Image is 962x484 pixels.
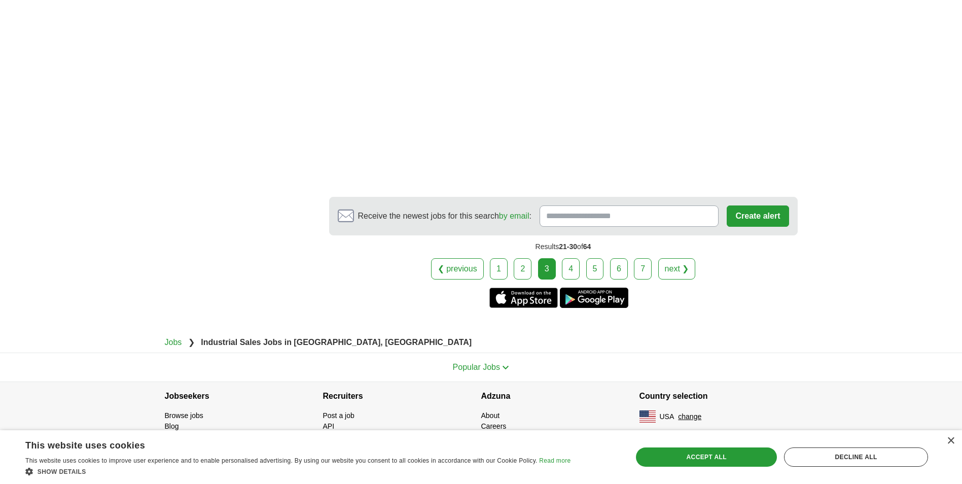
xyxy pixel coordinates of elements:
[639,410,656,423] img: US flag
[784,447,928,467] div: Decline all
[25,436,545,452] div: This website uses cookies
[727,205,789,227] button: Create alert
[489,288,558,308] a: Get the iPhone app
[502,365,509,370] img: toggle icon
[499,212,529,220] a: by email
[165,411,203,420] a: Browse jobs
[559,243,577,251] span: 21-30
[538,258,556,280] div: 3
[490,258,508,280] a: 1
[358,210,531,222] span: Receive the newest jobs for this search :
[323,411,354,420] a: Post a job
[539,457,571,464] a: Read more, opens a new window
[634,258,652,280] a: 7
[453,363,500,371] span: Popular Jobs
[165,422,179,430] a: Blog
[947,437,954,445] div: Close
[431,258,484,280] a: ❮ previous
[481,411,500,420] a: About
[560,288,628,308] a: Get the Android app
[514,258,531,280] a: 2
[583,243,591,251] span: 64
[165,338,182,347] a: Jobs
[562,258,580,280] a: 4
[481,422,507,430] a: Careers
[610,258,628,280] a: 6
[329,235,798,258] div: Results of
[639,382,798,410] h4: Country selection
[660,411,674,422] span: USA
[678,411,701,422] button: change
[658,258,696,280] a: next ❯
[25,466,571,476] div: Show details
[586,258,604,280] a: 5
[38,468,86,475] span: Show details
[636,447,777,467] div: Accept all
[25,457,538,464] span: This website uses cookies to improve user experience and to enable personalised advertising. By u...
[201,338,472,347] strong: Industrial Sales Jobs in [GEOGRAPHIC_DATA], [GEOGRAPHIC_DATA]
[323,422,335,430] a: API
[188,338,195,347] span: ❯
